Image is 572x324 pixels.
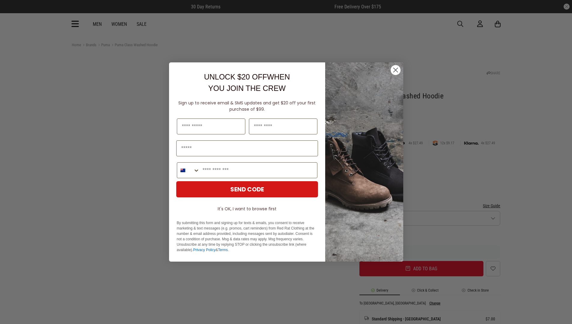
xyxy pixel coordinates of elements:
[208,84,286,92] span: YOU JOIN THE CREW
[177,118,245,134] input: First Name
[390,65,401,75] button: Close dialog
[5,2,23,20] button: Open LiveChat chat widget
[176,203,318,214] button: It's OK, I want to browse first
[193,248,216,252] a: Privacy Policy
[218,248,228,252] a: Terms
[204,73,267,81] span: UNLOCK $20 OFF
[180,168,185,173] img: New Zealand
[176,140,318,156] input: Email
[176,181,318,197] button: SEND CODE
[177,220,317,253] p: By submitting this form and signing up for texts & emails, you consent to receive marketing & tex...
[325,62,403,262] img: f7662613-148e-4c88-9575-6c6b5b55a647.jpeg
[267,73,290,81] span: WHEN
[177,163,200,178] button: Search Countries
[178,100,316,112] span: Sign up to receive email & SMS updates and get $20 off your first purchase of $99.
